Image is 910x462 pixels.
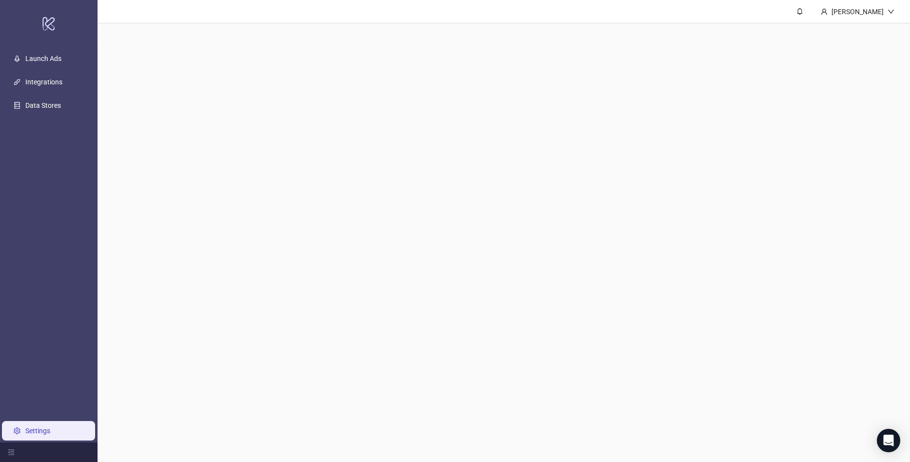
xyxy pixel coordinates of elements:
[877,429,900,452] div: Open Intercom Messenger
[828,6,888,17] div: [PERSON_NAME]
[25,101,61,109] a: Data Stores
[821,8,828,15] span: user
[25,427,50,435] a: Settings
[888,8,894,15] span: down
[796,8,803,15] span: bell
[25,78,62,86] a: Integrations
[8,449,15,456] span: menu-fold
[25,55,61,62] a: Launch Ads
